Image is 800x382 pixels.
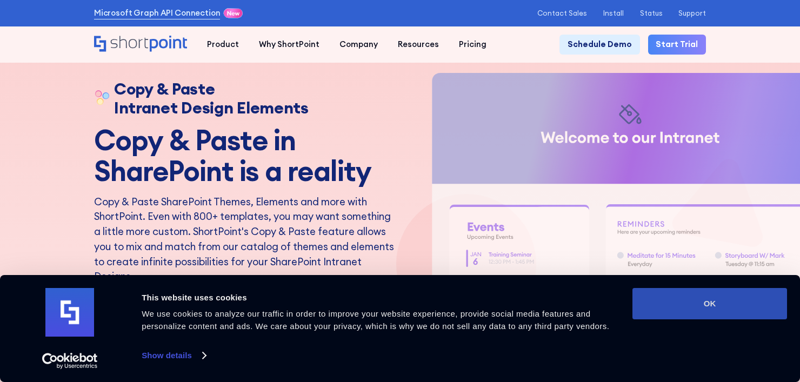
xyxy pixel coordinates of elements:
p: Copy & Paste SharePoint Themes, Elements and more with ShortPoint. Even with 800+ templates, you ... [94,195,394,285]
a: Product [197,35,249,55]
iframe: Chat Widget [606,257,800,382]
img: logo [45,288,94,337]
div: Product [207,38,239,50]
a: Usercentrics Cookiebot - opens in a new window [23,353,117,369]
a: Why ShortPoint [249,35,329,55]
a: Contact Sales [537,9,587,17]
a: Install [603,9,624,17]
a: Support [678,9,706,17]
a: Schedule Demo [559,35,640,55]
h2: Copy & Paste in SharePoint is a reality [94,125,394,186]
a: Resources [388,35,449,55]
span: We use cookies to analyze our traffic in order to improve your website experience, provide social... [142,309,609,331]
div: Why ShortPoint [259,38,319,50]
a: Show details [142,347,205,364]
a: Microsoft Graph API Connection [94,7,221,19]
div: Company [339,38,378,50]
a: Pricing [449,35,496,55]
a: Status [640,9,663,17]
div: Pricing [459,38,486,50]
a: Company [329,35,388,55]
a: Home [94,36,187,53]
div: Resources [398,38,439,50]
div: This website uses cookies [142,291,620,304]
h1: Copy & Paste Intranet Design Elements [114,79,309,117]
a: Start Trial [648,35,706,55]
button: OK [632,288,787,319]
